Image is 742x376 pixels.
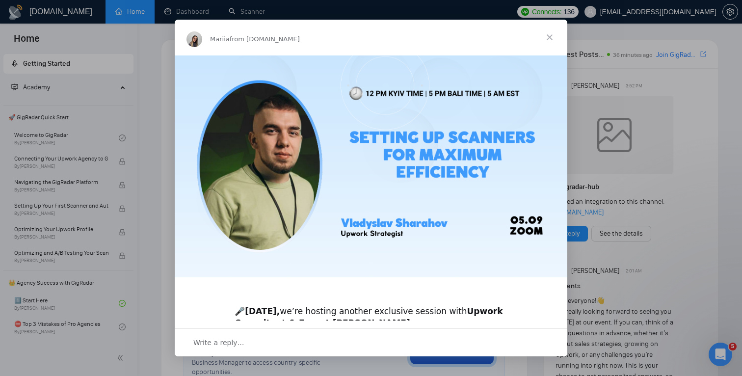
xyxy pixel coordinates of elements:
b: Upwork Consultant & Expert [PERSON_NAME] [235,306,503,328]
span: Write a reply… [193,336,244,349]
img: Profile image for Mariia [186,31,202,47]
span: Close [532,20,567,55]
b: [DATE], [245,306,280,316]
div: 🎤 we’re hosting another exclusive session with : [235,294,507,329]
span: from [DOMAIN_NAME] [230,35,300,43]
span: Mariia [210,35,230,43]
div: Open conversation and reply [175,328,567,356]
